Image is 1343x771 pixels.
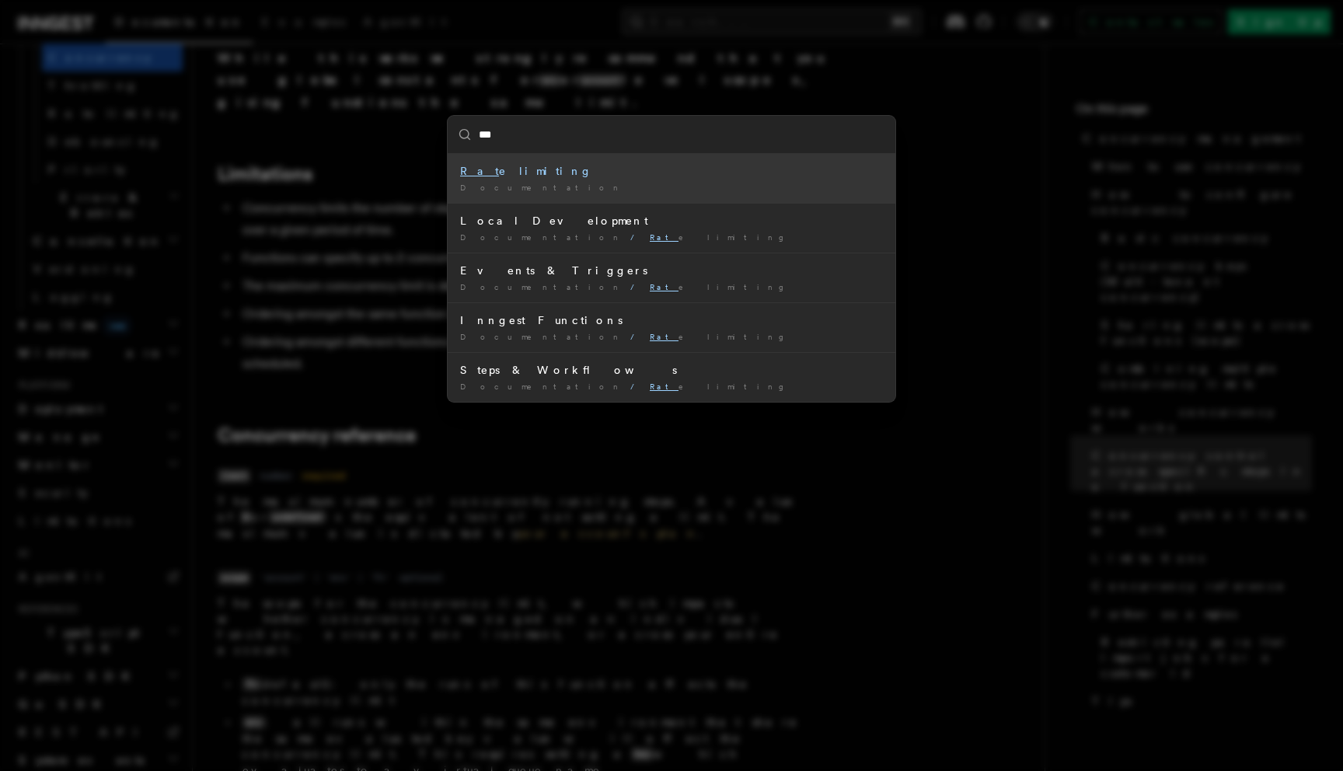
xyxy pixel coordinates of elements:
[630,382,644,391] span: /
[650,382,786,391] span: e limiting
[460,183,624,192] span: Documentation
[630,232,644,242] span: /
[460,165,499,177] mark: Rat
[630,282,644,291] span: /
[460,263,883,278] div: Events & Triggers
[650,282,678,291] mark: Rat
[630,332,644,341] span: /
[650,232,678,242] mark: Rat
[650,382,678,391] mark: Rat
[460,232,624,242] span: Documentation
[460,332,624,341] span: Documentation
[650,332,678,341] mark: Rat
[650,332,786,341] span: e limiting
[650,282,786,291] span: e limiting
[460,362,883,378] div: Steps & Workflows
[460,163,883,179] div: e limiting
[650,232,786,242] span: e limiting
[460,382,624,391] span: Documentation
[460,282,624,291] span: Documentation
[460,312,883,328] div: Inngest Functions
[460,213,883,229] div: Local Development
